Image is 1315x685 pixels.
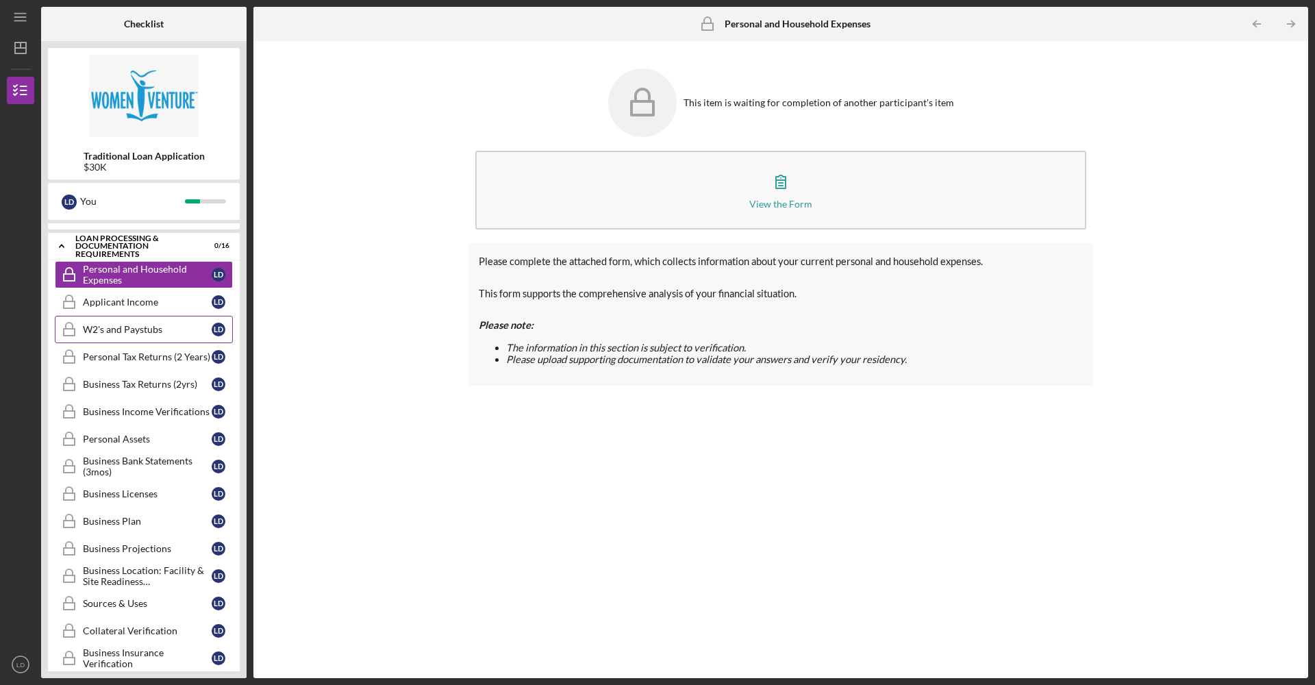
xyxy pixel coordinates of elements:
[479,288,797,299] span: This form supports the comprehensive analysis of your financial situation.
[55,508,233,535] a: Business PlanLD
[212,624,225,638] div: L D
[55,480,233,508] a: Business LicensesLD
[55,453,233,480] a: Business Bank Statements (3mos)LD
[124,18,164,29] b: Checklist
[55,617,233,645] a: Collateral VerificationLD
[83,264,212,286] div: Personal and Household Expenses
[212,295,225,309] div: L D
[80,190,185,213] div: You
[83,598,212,609] div: Sources & Uses
[84,151,205,162] b: Traditional Loan Application
[212,651,225,665] div: L D
[212,268,225,282] div: L D
[62,195,77,210] div: L D
[55,645,233,672] a: Business Insurance VerificationLD
[212,432,225,446] div: L D
[212,405,225,419] div: L D
[479,319,534,331] strong: Please note:
[84,162,205,173] div: $30K
[83,543,212,554] div: Business Projections
[479,256,983,267] span: Please complete the attached form, which collects information about your current personal and hou...
[83,297,212,308] div: Applicant Income
[83,324,212,335] div: W2's and Paystubs
[212,487,225,501] div: L D
[212,350,225,364] div: L D
[55,343,233,371] a: Personal Tax Returns (2 Years)LD
[75,234,195,258] div: Loan Processing & Documentation Requirements
[725,18,871,29] b: Personal and Household Expenses
[684,97,954,108] div: This item is waiting for completion of another participant's item
[212,542,225,556] div: L D
[212,597,225,610] div: L D
[212,514,225,528] div: L D
[749,199,812,209] div: View the Form
[55,288,233,316] a: Applicant IncomeLD
[55,562,233,590] a: Business Location: Facility & Site Readiness DocumentationLD
[55,261,233,288] a: Personal and Household ExpensesLD
[83,516,212,527] div: Business Plan
[212,460,225,473] div: L D
[83,351,212,362] div: Personal Tax Returns (2 Years)
[212,569,225,583] div: L D
[55,398,233,425] a: Business Income VerificationsLD
[83,625,212,636] div: Collateral Verification
[55,371,233,398] a: Business Tax Returns (2yrs)LD
[83,488,212,499] div: Business Licenses
[212,323,225,336] div: L D
[55,425,233,453] a: Personal AssetsLD
[48,55,240,137] img: Product logo
[83,565,212,587] div: Business Location: Facility & Site Readiness Documentation
[16,661,25,669] text: LD
[55,535,233,562] a: Business ProjectionsLD
[83,434,212,445] div: Personal Assets
[55,316,233,343] a: W2's and PaystubsLD
[83,647,212,669] div: Business Insurance Verification
[212,377,225,391] div: L D
[83,406,212,417] div: Business Income Verifications
[83,379,212,390] div: Business Tax Returns (2yrs)
[506,353,907,365] span: Please upload supporting documentation to validate your answers and verify your residency.
[55,590,233,617] a: Sources & UsesLD
[7,651,34,678] button: LD
[506,342,746,353] span: The information in this section is subject to verification.
[83,456,212,477] div: Business Bank Statements (3mos)
[475,151,1086,229] button: View the Form
[205,242,229,250] div: 0 / 16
